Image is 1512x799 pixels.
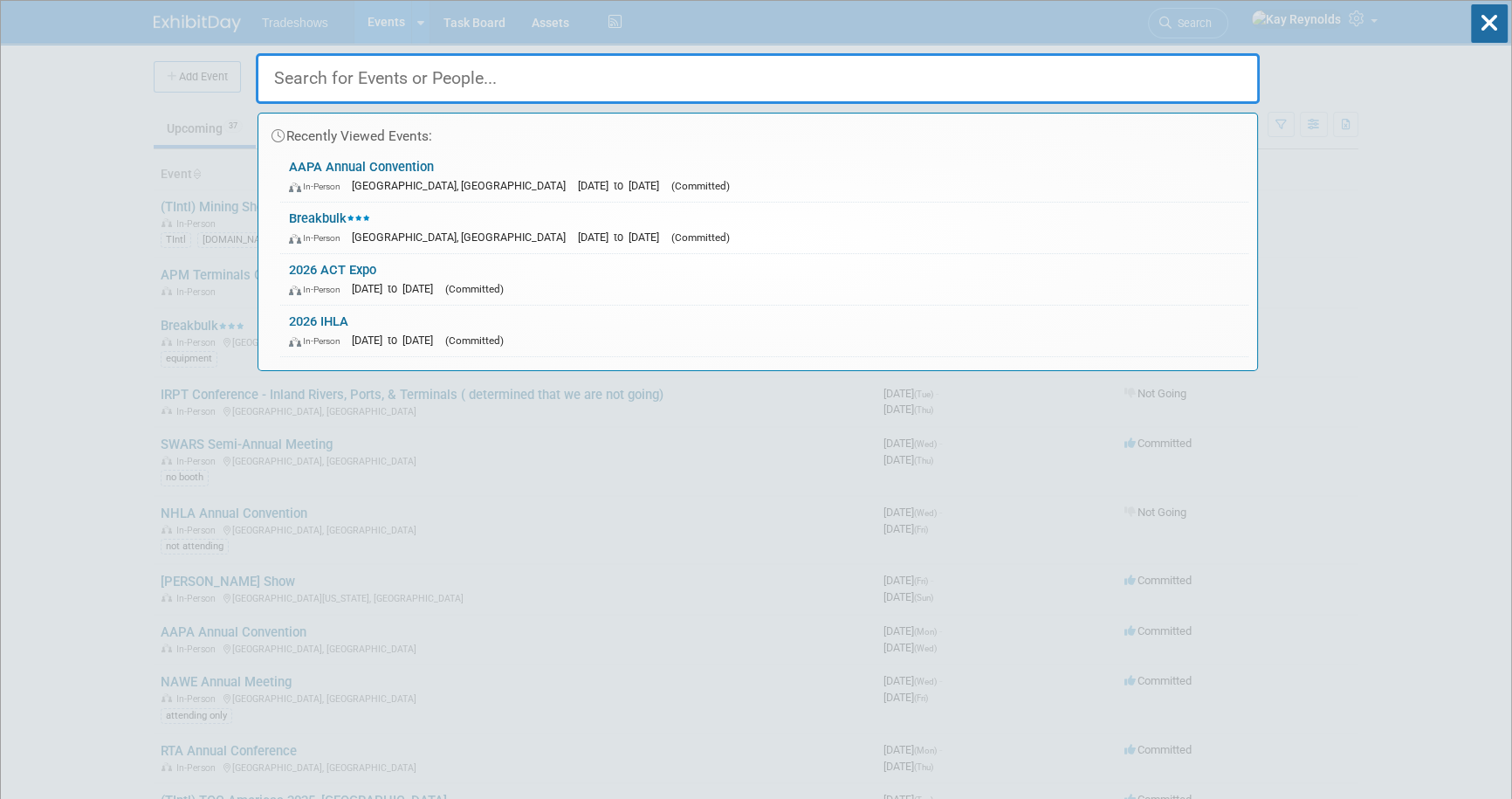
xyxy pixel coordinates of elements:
[445,283,504,295] span: (Committed)
[578,231,668,244] span: [DATE] to [DATE]
[267,114,1248,151] div: Recently Viewed Events:
[256,53,1260,104] input: Search for Events or People...
[352,179,574,192] span: [GEOGRAPHIC_DATA], [GEOGRAPHIC_DATA]
[352,231,574,244] span: [GEOGRAPHIC_DATA], [GEOGRAPHIC_DATA]
[578,179,668,192] span: [DATE] to [DATE]
[352,282,442,295] span: [DATE] to [DATE]
[289,335,348,347] span: In-Person
[289,232,348,244] span: In-Person
[445,334,504,347] span: (Committed)
[671,180,730,192] span: (Committed)
[289,284,348,295] span: In-Person
[352,334,442,347] span: [DATE] to [DATE]
[280,203,1248,253] a: Breakbulk In-Person [GEOGRAPHIC_DATA], [GEOGRAPHIC_DATA] [DATE] to [DATE] (Committed)
[289,181,348,192] span: In-Person
[280,254,1248,305] a: 2026 ACT Expo In-Person [DATE] to [DATE] (Committed)
[280,151,1248,202] a: AAPA Annual Convention In-Person [GEOGRAPHIC_DATA], [GEOGRAPHIC_DATA] [DATE] to [DATE] (Committed)
[671,231,730,244] span: (Committed)
[280,306,1248,356] a: 2026 IHLA In-Person [DATE] to [DATE] (Committed)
